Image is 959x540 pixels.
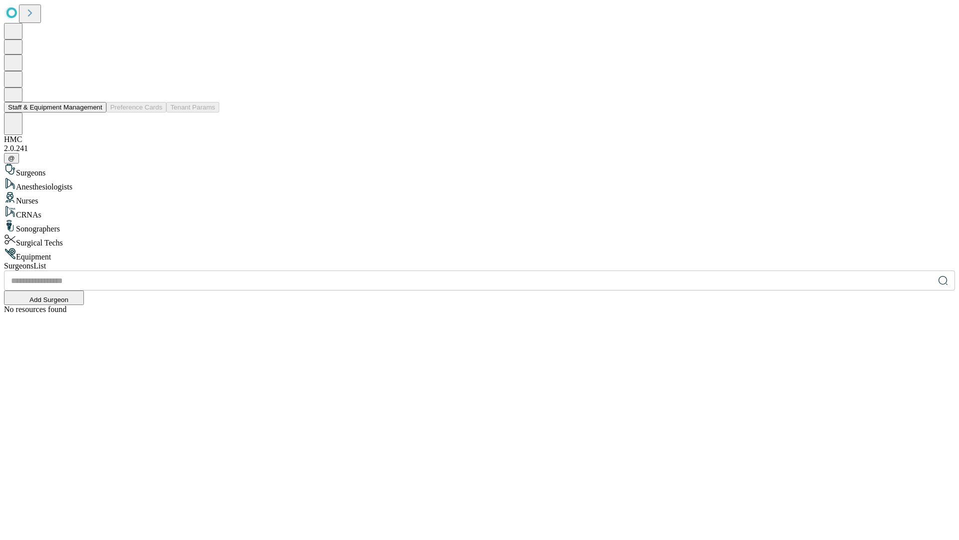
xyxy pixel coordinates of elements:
[29,296,68,303] span: Add Surgeon
[4,247,955,261] div: Equipment
[8,154,15,162] span: @
[4,191,955,205] div: Nurses
[4,163,955,177] div: Surgeons
[4,177,955,191] div: Anesthesiologists
[166,102,219,112] button: Tenant Params
[4,144,955,153] div: 2.0.241
[4,219,955,233] div: Sonographers
[4,290,84,305] button: Add Surgeon
[4,135,955,144] div: HMC
[4,261,955,270] div: Surgeons List
[4,153,19,163] button: @
[4,205,955,219] div: CRNAs
[4,233,955,247] div: Surgical Techs
[4,305,955,314] div: No resources found
[106,102,166,112] button: Preference Cards
[4,102,106,112] button: Staff & Equipment Management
